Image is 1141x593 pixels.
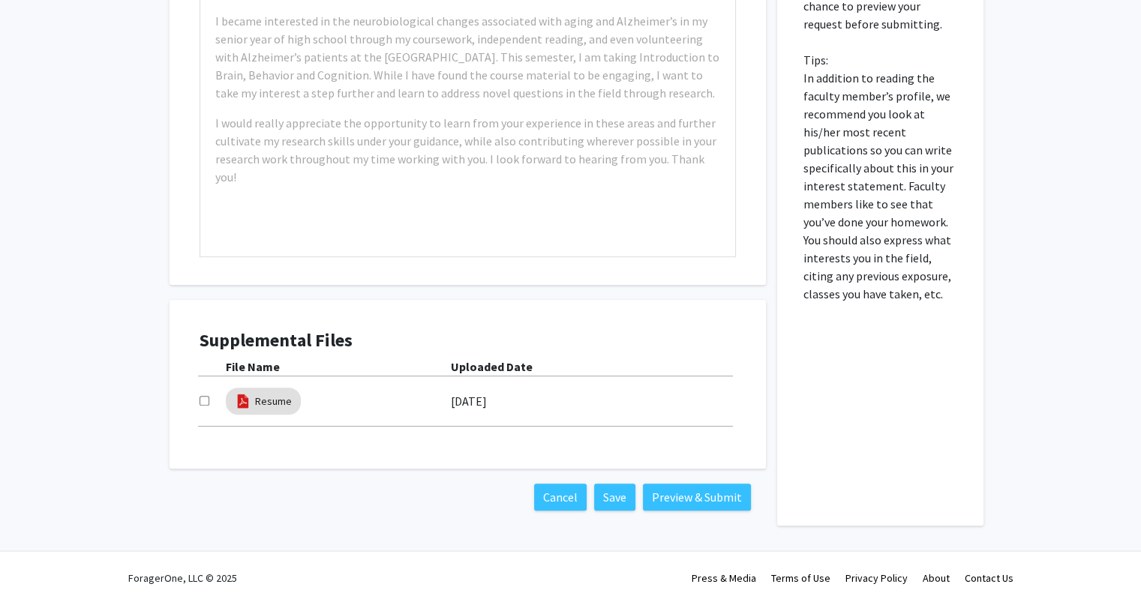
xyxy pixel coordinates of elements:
[923,571,950,585] a: About
[845,571,908,585] a: Privacy Policy
[594,484,635,511] button: Save
[215,114,720,186] p: I would really appreciate the opportunity to learn from your experience in these areas and furthe...
[965,571,1013,585] a: Contact Us
[692,571,756,585] a: Press & Media
[235,393,251,409] img: pdf_icon.png
[255,394,292,409] a: Resume
[534,484,587,511] button: Cancel
[226,359,280,374] b: File Name
[200,330,736,352] h4: Supplemental Files
[451,388,487,414] label: [DATE]
[215,12,720,102] p: I became interested in the neurobiological changes associated with aging and Alzheimer’s in my se...
[451,359,533,374] b: Uploaded Date
[643,484,751,511] button: Preview & Submit
[11,526,64,582] iframe: Chat
[771,571,830,585] a: Terms of Use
